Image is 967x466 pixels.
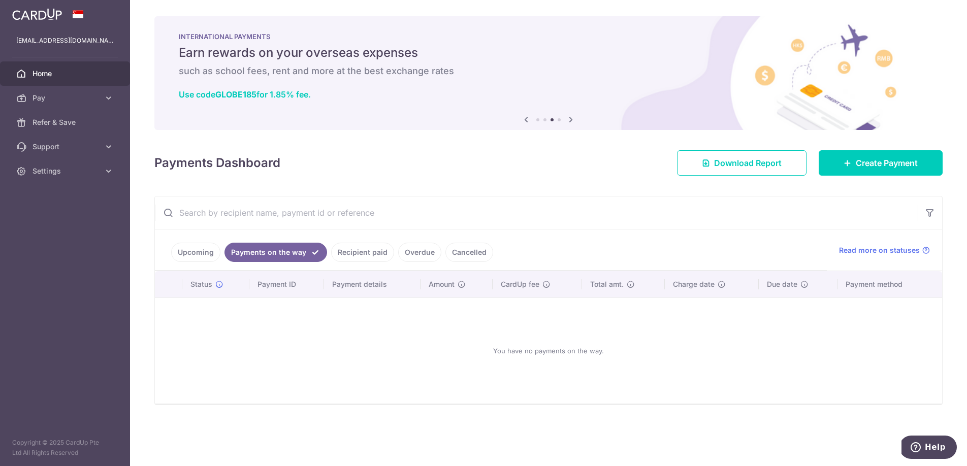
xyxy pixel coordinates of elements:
[901,436,957,461] iframe: Opens a widget where you can find more information
[429,279,455,289] span: Amount
[324,271,421,297] th: Payment details
[837,271,942,297] th: Payment method
[33,93,100,103] span: Pay
[673,279,715,289] span: Charge date
[179,45,918,61] h5: Earn rewards on your overseas expenses
[154,16,943,130] img: International Payment Banner
[224,243,327,262] a: Payments on the way
[839,245,930,255] a: Read more on statuses
[154,154,280,172] h4: Payments Dashboard
[767,279,797,289] span: Due date
[215,89,256,99] b: GLOBE185
[249,271,324,297] th: Payment ID
[190,279,212,289] span: Status
[856,157,918,169] span: Create Payment
[171,243,220,262] a: Upcoming
[33,69,100,79] span: Home
[33,117,100,127] span: Refer & Save
[167,306,930,395] div: You have no payments on the way.
[398,243,441,262] a: Overdue
[179,32,918,41] p: INTERNATIONAL PAYMENTS
[179,65,918,77] h6: such as school fees, rent and more at the best exchange rates
[839,245,920,255] span: Read more on statuses
[590,279,624,289] span: Total amt.
[714,157,782,169] span: Download Report
[33,142,100,152] span: Support
[16,36,114,46] p: [EMAIL_ADDRESS][DOMAIN_NAME]
[155,196,918,229] input: Search by recipient name, payment id or reference
[33,166,100,176] span: Settings
[179,89,311,99] a: Use codeGLOBE185for 1.85% fee.
[677,150,807,176] a: Download Report
[445,243,493,262] a: Cancelled
[12,8,62,20] img: CardUp
[501,279,539,289] span: CardUp fee
[819,150,943,176] a: Create Payment
[331,243,394,262] a: Recipient paid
